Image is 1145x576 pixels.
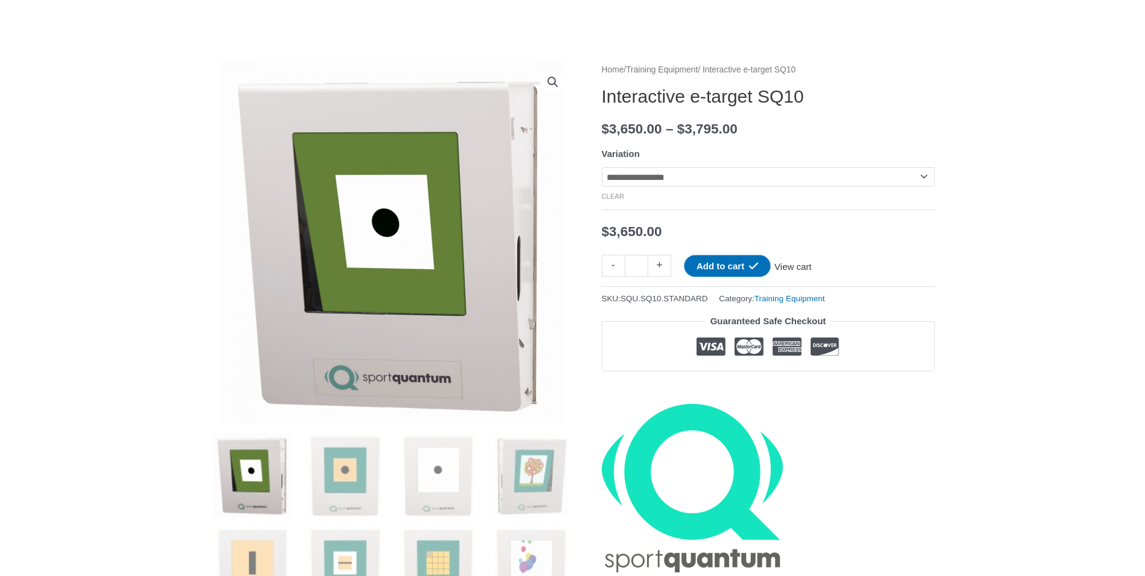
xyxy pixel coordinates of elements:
[754,294,825,303] a: Training Equipment
[706,313,831,330] legend: Guaranteed Safe Checkout
[489,434,573,517] img: Interactive e-target SQ10 - Image 4
[602,255,625,276] a: -
[602,86,935,107] h1: Interactive e-target SQ10
[602,62,935,78] nav: Breadcrumb
[602,224,662,239] bdi: 3,650.00
[625,255,648,276] input: Product quantity
[602,380,935,395] iframe: Customer reviews powered by Trustpilot
[542,71,564,93] a: View full-screen image gallery
[626,65,698,74] a: Training Equipment
[602,121,610,136] span: $
[648,255,671,276] a: +
[303,434,387,517] img: Interactive e-target SQ10 - Image 2
[602,193,625,200] a: Clear options
[666,121,674,136] span: –
[620,294,708,303] span: SQU.SQ10.STANDARD
[602,291,708,306] span: SKU:
[677,121,738,136] bdi: 3,795.00
[684,255,771,277] button: Add to cart
[677,121,685,136] span: $
[771,255,815,275] a: View cart
[602,404,783,572] a: SportQuantum
[602,224,610,239] span: $
[602,121,662,136] bdi: 3,650.00
[602,65,624,74] a: Home
[602,149,640,159] label: Variation
[396,434,480,517] img: Interactive e-target SQ10 - Image 3
[719,291,824,306] span: Category:
[211,434,295,517] img: SQ10 Interactive e-target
